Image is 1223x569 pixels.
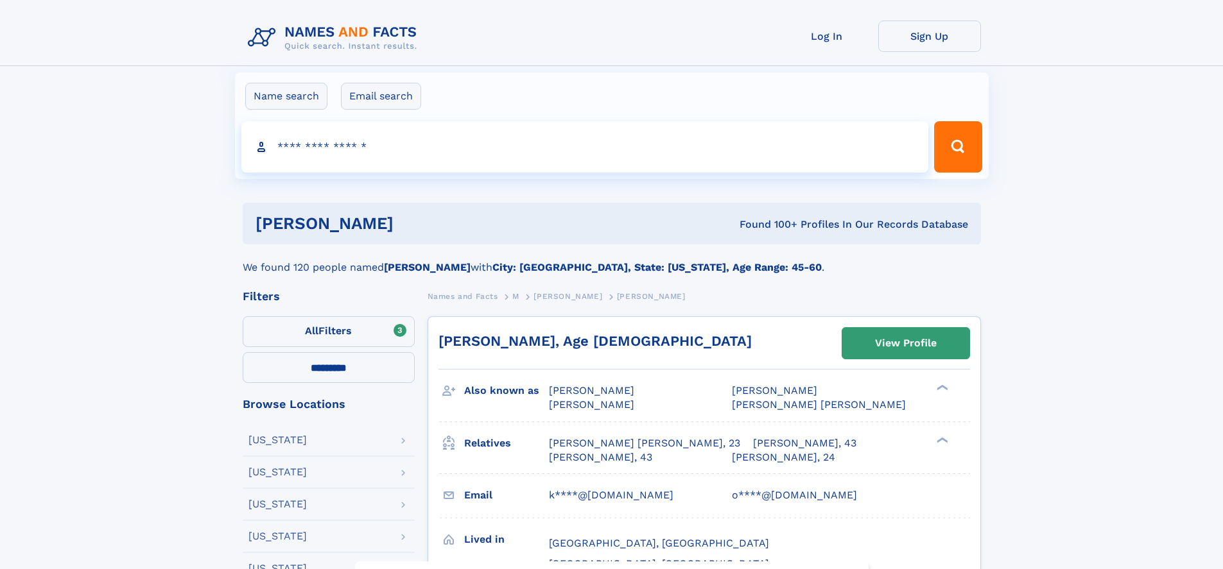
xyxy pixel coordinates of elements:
[512,292,519,301] span: M
[428,288,498,304] a: Names and Facts
[243,21,428,55] img: Logo Names and Facts
[549,398,634,411] span: [PERSON_NAME]
[243,291,415,302] div: Filters
[243,398,415,410] div: Browse Locations
[256,216,567,232] h1: [PERSON_NAME]
[617,292,686,301] span: [PERSON_NAME]
[464,380,549,402] h3: Also known as
[842,328,969,359] a: View Profile
[248,531,307,541] div: [US_STATE]
[248,435,307,445] div: [US_STATE]
[492,261,822,273] b: City: [GEOGRAPHIC_DATA], State: [US_STATE], Age Range: 45-60
[245,83,327,110] label: Name search
[248,499,307,509] div: [US_STATE]
[305,325,318,337] span: All
[243,244,981,275] div: We found 120 people named with .
[732,384,817,396] span: [PERSON_NAME]
[533,292,602,301] span: [PERSON_NAME]
[341,83,421,110] label: Email search
[464,529,549,550] h3: Lived in
[732,450,835,464] a: [PERSON_NAME], 24
[549,537,769,549] span: [GEOGRAPHIC_DATA], [GEOGRAPHIC_DATA]
[438,333,752,349] a: [PERSON_NAME], Age [DEMOGRAPHIC_DATA]
[933,384,949,392] div: ❯
[875,328,937,358] div: View Profile
[241,121,929,173] input: search input
[878,21,981,52] a: Sign Up
[512,288,519,304] a: M
[566,217,968,232] div: Found 100+ Profiles In Our Records Database
[934,121,982,173] button: Search Button
[464,432,549,454] h3: Relatives
[549,450,652,464] a: [PERSON_NAME], 43
[549,436,740,450] a: [PERSON_NAME] [PERSON_NAME], 23
[753,436,856,450] a: [PERSON_NAME], 43
[384,261,471,273] b: [PERSON_NAME]
[248,467,307,477] div: [US_STATE]
[243,316,415,347] label: Filters
[549,384,634,396] span: [PERSON_NAME]
[776,21,878,52] a: Log In
[464,484,549,506] h3: Email
[533,288,602,304] a: [PERSON_NAME]
[732,398,906,411] span: [PERSON_NAME] [PERSON_NAME]
[933,436,949,444] div: ❯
